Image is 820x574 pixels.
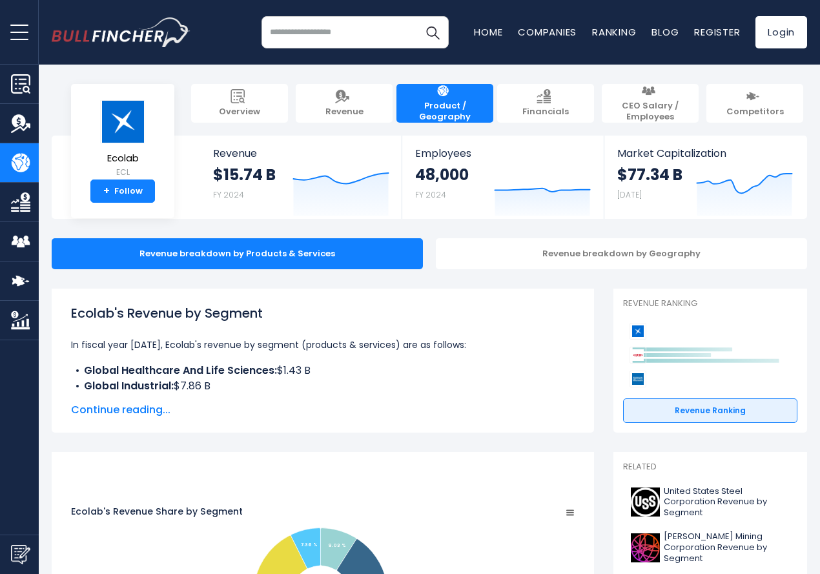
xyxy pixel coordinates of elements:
strong: $15.74 B [213,165,276,185]
a: Competitors [706,84,803,123]
span: CEO Salary / Employees [608,101,692,123]
a: +Follow [90,179,155,203]
b: Global Healthcare And Life Sciences: [84,363,277,378]
button: Search [416,16,449,48]
small: [DATE] [617,189,642,200]
img: X logo [631,487,660,517]
small: FY 2024 [213,189,244,200]
img: bullfincher logo [52,17,190,47]
span: Overview [219,107,260,118]
span: Revenue [213,147,389,159]
a: Revenue Ranking [623,398,797,423]
a: Go to homepage [52,17,190,47]
strong: $77.34 B [617,165,682,185]
li: $7.86 B [71,378,575,394]
span: Financials [522,107,569,118]
span: Employees [415,147,590,159]
li: $1.43 B [71,363,575,378]
span: United States Steel Corporation Revenue by Segment [664,486,790,519]
a: Financials [497,84,594,123]
p: Related [623,462,797,473]
a: [PERSON_NAME] Mining Corporation Revenue by Segment [623,528,797,568]
span: Market Capitalization [617,147,793,159]
strong: + [103,185,110,197]
a: Register [694,25,740,39]
span: [PERSON_NAME] Mining Corporation Revenue by Segment [664,531,790,564]
a: CEO Salary / Employees [602,84,699,123]
a: Home [474,25,502,39]
a: Overview [191,84,288,123]
tspan: 7.36 % [301,542,318,548]
span: Competitors [726,107,784,118]
img: Ecolab competitors logo [630,323,646,340]
span: Product / Geography [403,101,487,123]
a: Ecolab ECL [99,99,146,180]
a: Revenue $15.74 B FY 2024 [200,136,402,219]
tspan: 9.03 % [328,542,346,548]
img: DuPont de Nemours competitors logo [630,347,646,364]
a: Companies [518,25,577,39]
tspan: Ecolab's Revenue Share by Segment [71,505,243,518]
small: FY 2024 [415,189,446,200]
a: Market Capitalization $77.34 B [DATE] [604,136,806,219]
div: Revenue breakdown by Products & Services [52,238,423,269]
img: B logo [631,533,660,562]
strong: 48,000 [415,165,469,185]
p: Revenue Ranking [623,298,797,309]
img: Sherwin-Williams Company competitors logo [630,371,646,387]
a: Employees 48,000 FY 2024 [402,136,603,219]
a: Ranking [592,25,636,39]
small: ECL [100,167,145,178]
span: Ecolab [100,153,145,164]
span: Continue reading... [71,402,575,418]
b: Global Industrial: [84,378,174,393]
a: Product / Geography [396,84,493,123]
h1: Ecolab's Revenue by Segment [71,303,575,323]
a: United States Steel Corporation Revenue by Segment [623,483,797,522]
a: Revenue [296,84,393,123]
p: In fiscal year [DATE], Ecolab's revenue by segment (products & services) are as follows: [71,337,575,353]
div: Revenue breakdown by Geography [436,238,807,269]
a: Blog [651,25,679,39]
a: Login [755,16,807,48]
span: Revenue [325,107,364,118]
